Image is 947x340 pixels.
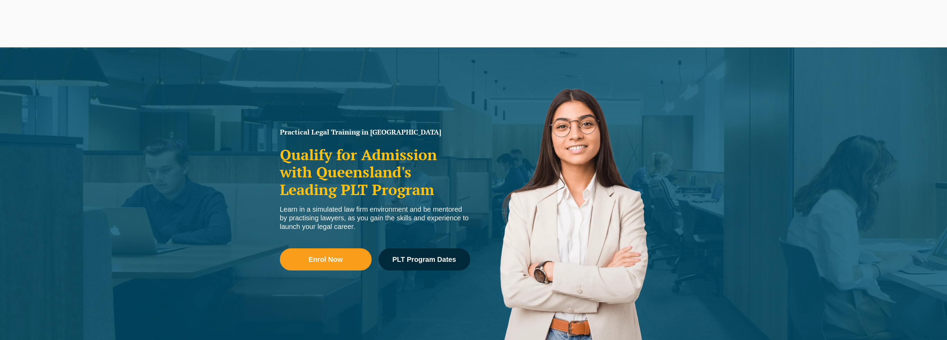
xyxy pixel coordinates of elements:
div: Learn in a simulated law firm environment and be mentored by practising lawyers, as you gain the ... [280,205,470,231]
a: PLT Program Dates [379,248,470,270]
h1: Practical Legal Training in [GEOGRAPHIC_DATA] [280,129,470,136]
h2: Qualify for Admission with Queensland's Leading PLT Program [280,146,470,198]
span: Enrol Now [309,256,343,263]
span: PLT Program Dates [392,256,456,263]
a: Enrol Now [280,248,372,270]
